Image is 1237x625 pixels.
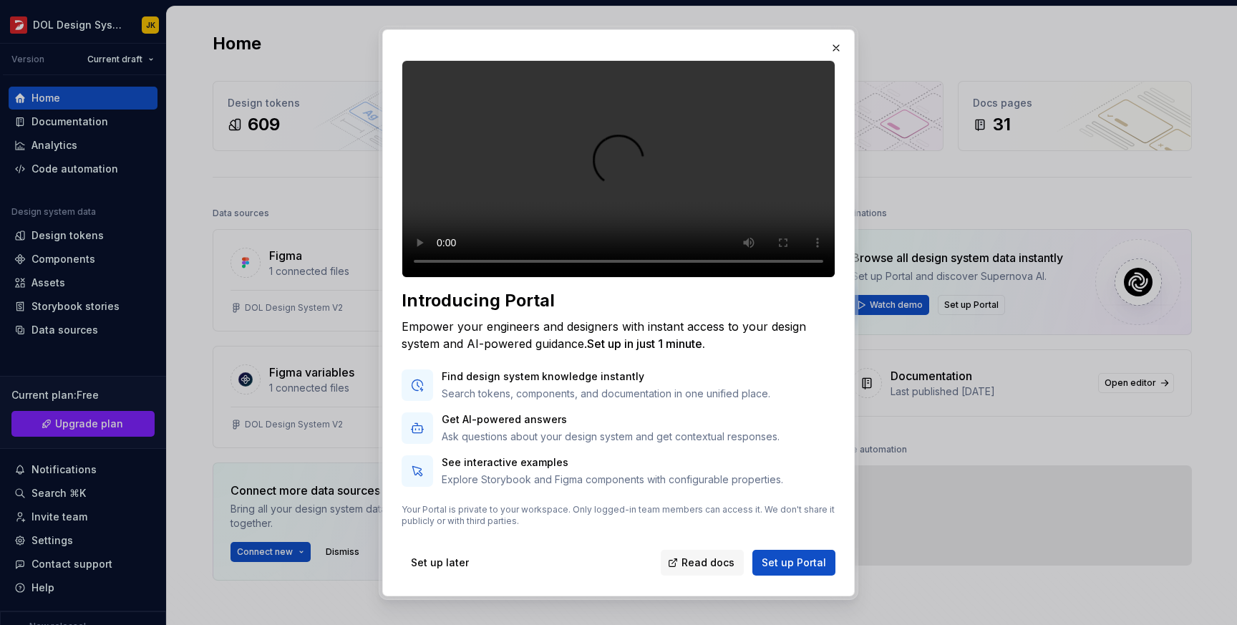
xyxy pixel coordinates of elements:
p: Explore Storybook and Figma components with configurable properties. [442,473,783,487]
p: Your Portal is private to your workspace. Only logged-in team members can access it. We don't sha... [402,504,835,527]
span: Read docs [681,556,734,570]
span: Set up later [411,556,469,570]
p: Search tokens, components, and documentation in one unified place. [442,387,770,401]
span: Set up in just 1 minute. [587,336,705,351]
button: Set up Portal [752,550,835,576]
button: Set up later [402,550,478,576]
div: Introducing Portal [402,289,835,312]
p: See interactive examples [442,455,783,470]
p: Find design system knowledge instantly [442,369,770,384]
a: Read docs [661,550,744,576]
div: Empower your engineers and designers with instant access to your design system and AI-powered gui... [402,318,835,352]
p: Get AI-powered answers [442,412,780,427]
span: Set up Portal [762,556,826,570]
p: Ask questions about your design system and get contextual responses. [442,430,780,444]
